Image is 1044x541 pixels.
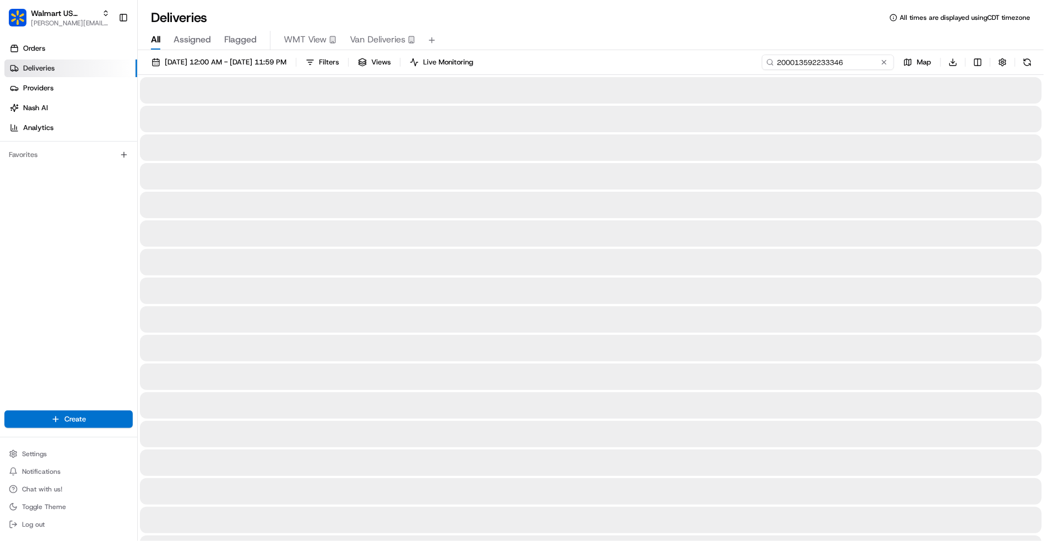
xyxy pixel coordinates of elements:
a: Powered byPylon [78,186,133,194]
span: Van Deliveries [350,33,405,46]
span: Flagged [224,33,257,46]
button: [DATE] 12:00 AM - [DATE] 11:59 PM [147,55,291,70]
button: Live Monitoring [405,55,478,70]
button: Notifications [4,464,133,479]
span: Assigned [174,33,211,46]
a: Orders [4,40,137,57]
span: Log out [22,520,45,529]
span: Providers [23,83,53,93]
span: Toggle Theme [22,502,66,511]
button: Walmart US Stores [31,8,98,19]
button: Toggle Theme [4,499,133,515]
button: Start new chat [187,108,201,121]
div: Start new chat [37,105,181,116]
span: Notifications [22,467,61,476]
button: [PERSON_NAME][EMAIL_ADDRESS][DOMAIN_NAME] [31,19,110,28]
img: 1736555255976-a54dd68f-1ca7-489b-9aae-adbdc363a1c4 [11,105,31,125]
span: Knowledge Base [22,159,84,170]
span: API Documentation [104,159,177,170]
a: Nash AI [4,99,137,117]
span: Nash AI [23,103,48,113]
span: Filters [319,57,339,67]
span: Create [64,414,86,424]
span: Analytics [23,123,53,133]
h1: Deliveries [151,9,207,26]
span: Chat with us! [22,485,62,494]
button: Settings [4,446,133,462]
span: Views [371,57,391,67]
button: Views [353,55,396,70]
span: Orders [23,44,45,53]
a: Providers [4,79,137,97]
span: Deliveries [23,63,55,73]
span: [DATE] 12:00 AM - [DATE] 11:59 PM [165,57,286,67]
button: Chat with us! [4,482,133,497]
img: Walmart US Stores [9,9,26,26]
span: Map [917,57,931,67]
img: Nash [11,10,33,33]
a: Deliveries [4,59,137,77]
button: Walmart US StoresWalmart US Stores[PERSON_NAME][EMAIL_ADDRESS][DOMAIN_NAME] [4,4,114,31]
div: We're available if you need us! [37,116,139,125]
span: All times are displayed using CDT timezone [900,13,1031,22]
p: Welcome 👋 [11,44,201,61]
span: Live Monitoring [423,57,473,67]
div: 💻 [93,160,102,169]
input: Type to search [762,55,894,70]
button: Filters [301,55,344,70]
span: Pylon [110,186,133,194]
a: Analytics [4,119,137,137]
button: Map [899,55,936,70]
input: Clear [29,71,182,82]
div: Favorites [4,146,133,164]
button: Refresh [1020,55,1035,70]
span: All [151,33,160,46]
span: Settings [22,450,47,458]
button: Create [4,410,133,428]
button: Log out [4,517,133,532]
span: WMT View [284,33,327,46]
a: 📗Knowledge Base [7,155,89,175]
div: 📗 [11,160,20,169]
a: 💻API Documentation [89,155,181,175]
